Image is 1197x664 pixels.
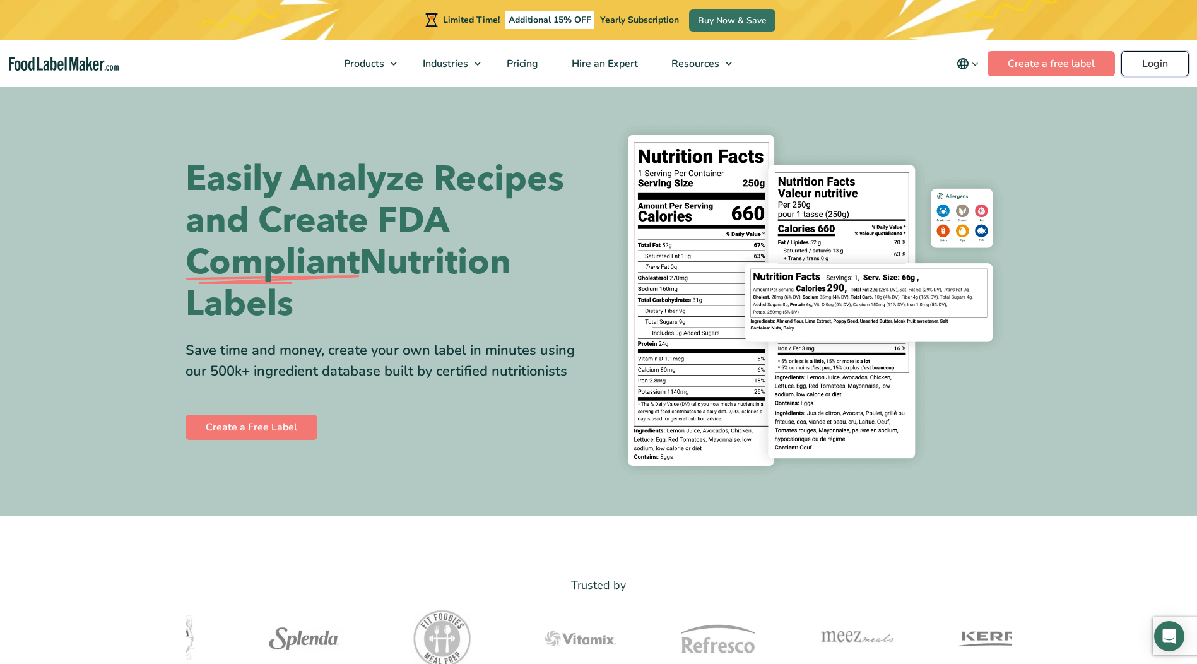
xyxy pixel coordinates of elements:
[568,57,639,71] span: Hire an Expert
[186,158,589,325] h1: Easily Analyze Recipes and Create FDA Nutrition Labels
[689,9,775,32] a: Buy Now & Save
[443,14,500,26] span: Limited Time!
[988,51,1115,76] a: Create a free label
[419,57,469,71] span: Industries
[600,14,679,26] span: Yearly Subscription
[655,40,738,87] a: Resources
[1121,51,1189,76] a: Login
[1154,621,1184,651] div: Open Intercom Messenger
[186,576,1012,595] p: Trusted by
[340,57,386,71] span: Products
[406,40,487,87] a: Industries
[327,40,403,87] a: Products
[186,242,360,283] span: Compliant
[490,40,552,87] a: Pricing
[503,57,540,71] span: Pricing
[668,57,721,71] span: Resources
[555,40,652,87] a: Hire an Expert
[186,415,317,440] a: Create a Free Label
[186,340,589,382] div: Save time and money, create your own label in minutes using our 500k+ ingredient database built b...
[505,11,594,29] span: Additional 15% OFF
